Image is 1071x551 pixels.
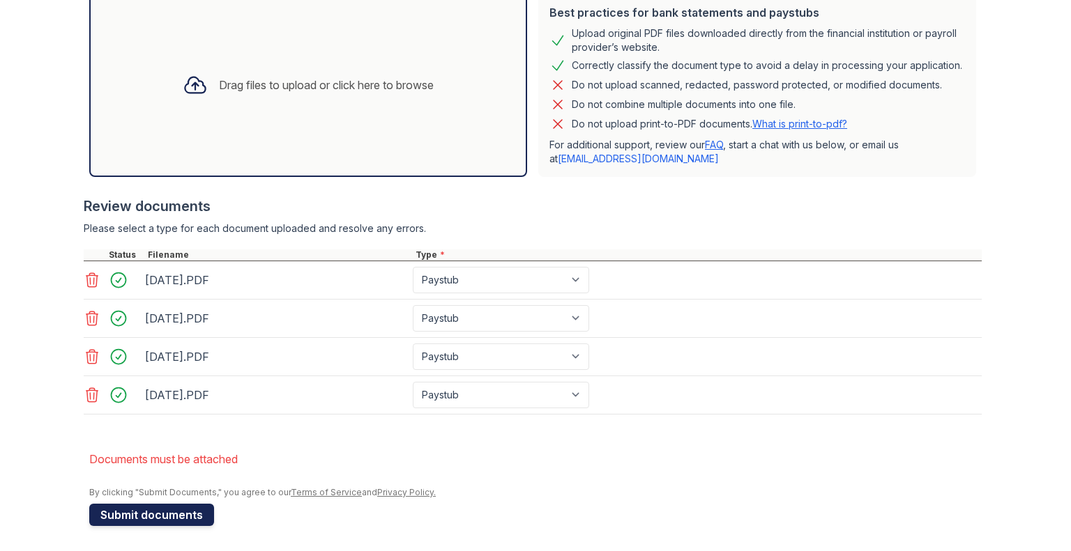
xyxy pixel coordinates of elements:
div: Do not combine multiple documents into one file. [572,96,796,113]
div: [DATE].PDF [145,269,407,291]
a: [EMAIL_ADDRESS][DOMAIN_NAME] [558,153,719,164]
div: [DATE].PDF [145,307,407,329]
div: [DATE].PDF [145,346,407,368]
div: Filename [145,249,413,261]
li: Documents must be attached [89,445,982,473]
a: What is print-to-pdf? [752,118,847,130]
div: Best practices for bank statements and paystubs [549,4,965,21]
div: By clicking "Submit Documents," you agree to our and [89,487,982,498]
a: Terms of Service [291,487,362,497]
div: Drag files to upload or click here to browse [219,77,434,93]
a: FAQ [705,139,723,150]
a: Privacy Policy. [377,487,436,497]
div: Please select a type for each document uploaded and resolve any errors. [84,222,982,235]
div: Do not upload scanned, redacted, password protected, or modified documents. [572,77,942,93]
div: Correctly classify the document type to avoid a delay in processing your application. [572,57,962,74]
div: Upload original PDF files downloaded directly from the financial institution or payroll provider’... [572,26,965,54]
div: Type [413,249,982,261]
p: Do not upload print-to-PDF documents. [572,117,847,131]
div: Status [106,249,145,261]
p: For additional support, review our , start a chat with us below, or email us at [549,138,965,166]
button: Submit documents [89,504,214,526]
div: Review documents [84,196,982,216]
div: [DATE].PDF [145,384,407,406]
